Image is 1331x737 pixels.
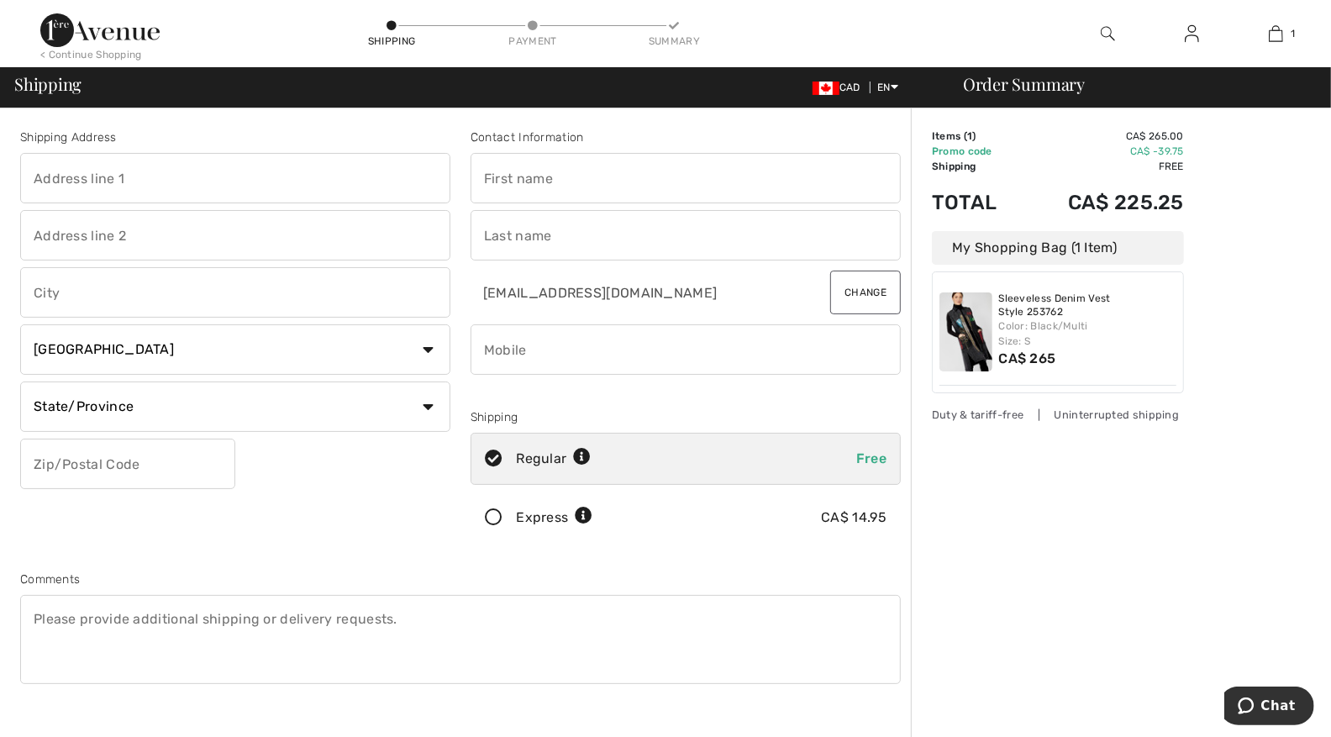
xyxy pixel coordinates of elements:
[813,82,839,95] img: Canadian Dollar
[471,210,901,261] input: Last name
[967,130,972,142] span: 1
[932,231,1184,265] div: My Shopping Bag (1 Item)
[1224,687,1314,729] iframe: Opens a widget where you can chat to one of our agents
[821,508,886,528] div: CA$ 14.95
[1171,24,1213,45] a: Sign In
[40,47,142,62] div: < Continue Shopping
[516,449,591,469] div: Regular
[20,267,450,318] input: City
[999,292,1177,318] a: Sleeveless Denim Vest Style 253762
[932,129,1023,144] td: Items ( )
[1023,159,1184,174] td: Free
[932,144,1023,159] td: Promo code
[471,129,901,146] div: Contact Information
[1023,144,1184,159] td: CA$ -39.75
[943,76,1321,92] div: Order Summary
[1101,24,1115,44] img: search the website
[1023,129,1184,144] td: CA$ 265.00
[20,439,235,489] input: Zip/Postal Code
[20,129,450,146] div: Shipping Address
[20,153,450,203] input: Address line 1
[471,408,901,426] div: Shipping
[516,508,592,528] div: Express
[999,318,1177,349] div: Color: Black/Multi Size: S
[508,34,558,49] div: Payment
[932,407,1184,423] div: Duty & tariff-free | Uninterrupted shipping
[471,267,793,318] input: E-mail
[1234,24,1317,44] a: 1
[856,450,886,466] span: Free
[877,82,898,93] span: EN
[813,82,867,93] span: CAD
[932,159,1023,174] td: Shipping
[40,13,160,47] img: 1ère Avenue
[366,34,417,49] div: Shipping
[14,76,82,92] span: Shipping
[1185,24,1199,44] img: My Info
[471,153,901,203] input: First name
[649,34,699,49] div: Summary
[932,174,1023,231] td: Total
[471,324,901,375] input: Mobile
[939,292,992,371] img: Sleeveless Denim Vest Style 253762
[999,350,1056,366] span: CA$ 265
[20,571,901,588] div: Comments
[1023,174,1184,231] td: CA$ 225.25
[1269,24,1283,44] img: My Bag
[20,210,450,261] input: Address line 2
[830,271,901,314] button: Change
[1292,26,1296,41] span: 1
